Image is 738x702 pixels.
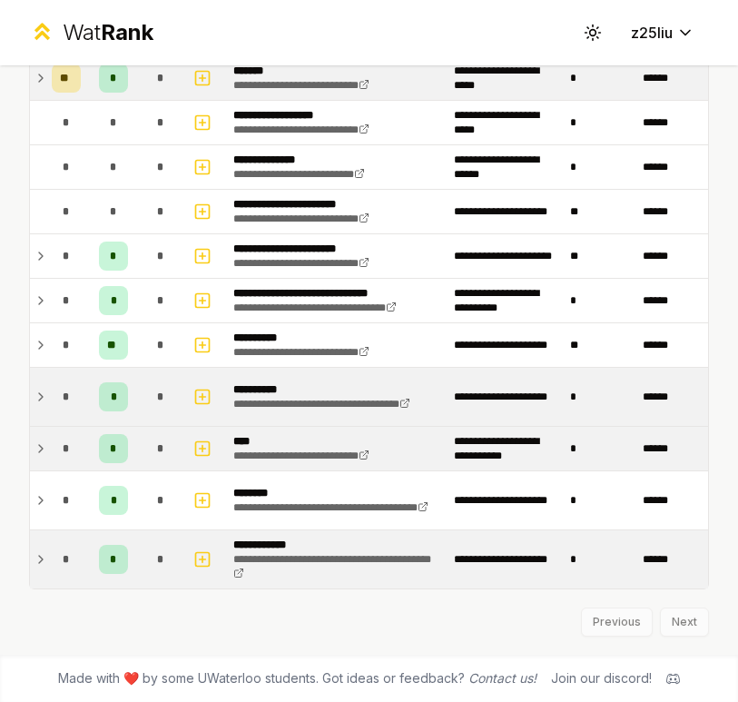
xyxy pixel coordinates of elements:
[63,18,153,47] div: Wat
[29,18,153,47] a: WatRank
[58,669,536,687] span: Made with ❤️ by some UWaterloo students. Got ideas or feedback?
[616,16,709,49] button: z25liu
[468,670,536,686] a: Contact us!
[551,669,652,687] div: Join our discord!
[631,22,673,44] span: z25liu
[101,19,153,45] span: Rank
